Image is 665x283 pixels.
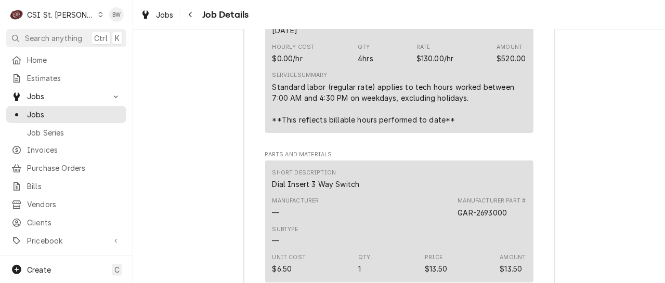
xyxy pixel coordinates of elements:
div: Short Description [272,179,360,190]
span: Parts and Materials [265,151,533,159]
div: Short Description [272,169,360,190]
div: Subtype [272,225,298,246]
span: Job Details [199,8,249,22]
a: Purchase Orders [6,159,126,177]
span: Jobs [27,109,121,120]
div: Quantity [358,53,373,64]
a: Go to Jobs [6,88,126,105]
div: Amount [500,253,526,274]
div: Quantity [358,263,361,274]
div: Price [425,253,442,262]
span: Vendors [27,199,121,210]
a: Invoices [6,141,126,158]
div: Amount [497,43,523,51]
div: BW [109,7,124,22]
div: Cost [272,253,306,274]
div: Manufacturer [272,207,280,218]
a: Estimates [6,70,126,87]
div: Price [416,43,454,64]
div: Price [425,253,447,274]
span: K [115,33,120,44]
div: Amount [497,53,526,64]
div: Quantity [358,43,373,64]
div: Cost [272,263,292,274]
div: CSI St. Louis's Avatar [9,7,24,22]
span: Home [27,55,121,65]
span: Pricebook [27,235,106,246]
div: Price [416,53,454,64]
div: Cost [272,43,315,64]
div: C [9,7,24,22]
a: Vendors [6,196,126,213]
div: Rate [416,43,431,51]
div: Manufacturer [272,197,319,218]
div: Amount [500,263,523,274]
a: Jobs [136,6,178,23]
div: Amount [497,43,526,64]
div: Amount [500,253,526,262]
div: Manufacturer [272,197,319,205]
div: Line Item [265,160,533,282]
a: Clients [6,214,126,231]
span: Bills [27,181,121,192]
button: Search anythingCtrlK [6,29,126,47]
div: Qty. [358,253,372,262]
div: Short Description [272,169,336,177]
div: Unit Cost [272,253,306,262]
span: Ctrl [94,33,108,44]
div: Price [425,263,447,274]
div: Service Summary [272,71,328,79]
span: Reports [27,254,121,265]
div: Subtype [272,235,280,246]
div: Qty. [358,43,372,51]
div: Subtype [272,225,298,234]
a: Job Series [6,124,126,141]
span: C [114,264,120,275]
a: Go to Pricebook [6,232,126,249]
span: Jobs [156,9,174,20]
span: Purchase Orders [27,163,121,173]
a: Bills [6,178,126,195]
div: Part Number [458,197,526,218]
a: Jobs [6,106,126,123]
span: Jobs [27,91,106,102]
span: Job Series [27,127,121,138]
div: CSI St. [PERSON_NAME] [27,9,95,20]
a: Reports [6,251,126,268]
div: Hourly Cost [272,43,315,51]
span: Create [27,265,51,274]
span: Invoices [27,144,121,155]
div: Standard labor (regular rate) applies to tech hours worked between 7:00 AM and 4:30 PM on weekday... [272,82,526,125]
a: Home [6,51,126,69]
div: Cost [272,53,303,64]
button: Navigate back [182,6,199,23]
div: Service Date [272,25,298,36]
div: Part Number [458,207,507,218]
div: Quantity [358,253,372,274]
div: Brad Wicks's Avatar [109,7,124,22]
div: Manufacturer Part # [458,197,526,205]
span: Estimates [27,73,121,84]
span: Clients [27,217,121,228]
span: Search anything [25,33,82,44]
